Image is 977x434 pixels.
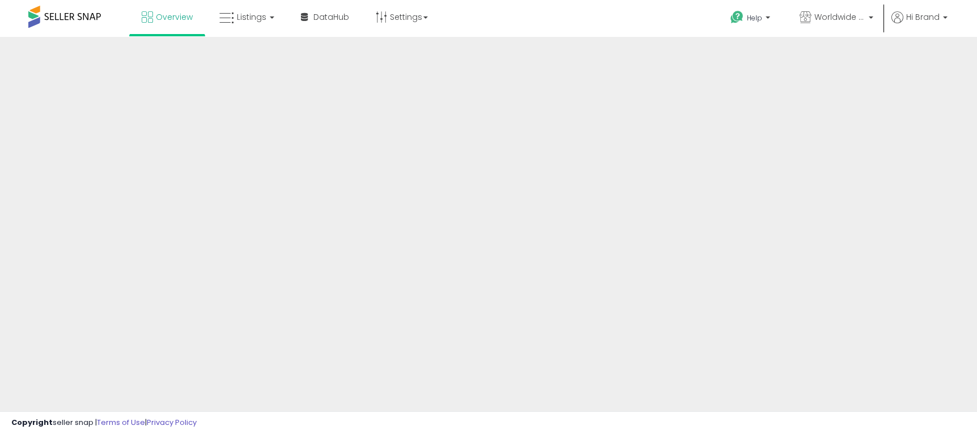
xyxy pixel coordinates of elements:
[11,417,53,428] strong: Copyright
[156,11,193,23] span: Overview
[313,11,349,23] span: DataHub
[906,11,940,23] span: Hi Brand
[97,417,145,428] a: Terms of Use
[11,418,197,428] div: seller snap | |
[721,2,781,37] a: Help
[814,11,865,23] span: Worldwide Nutrition
[747,13,762,23] span: Help
[730,10,744,24] i: Get Help
[147,417,197,428] a: Privacy Policy
[891,11,948,37] a: Hi Brand
[237,11,266,23] span: Listings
